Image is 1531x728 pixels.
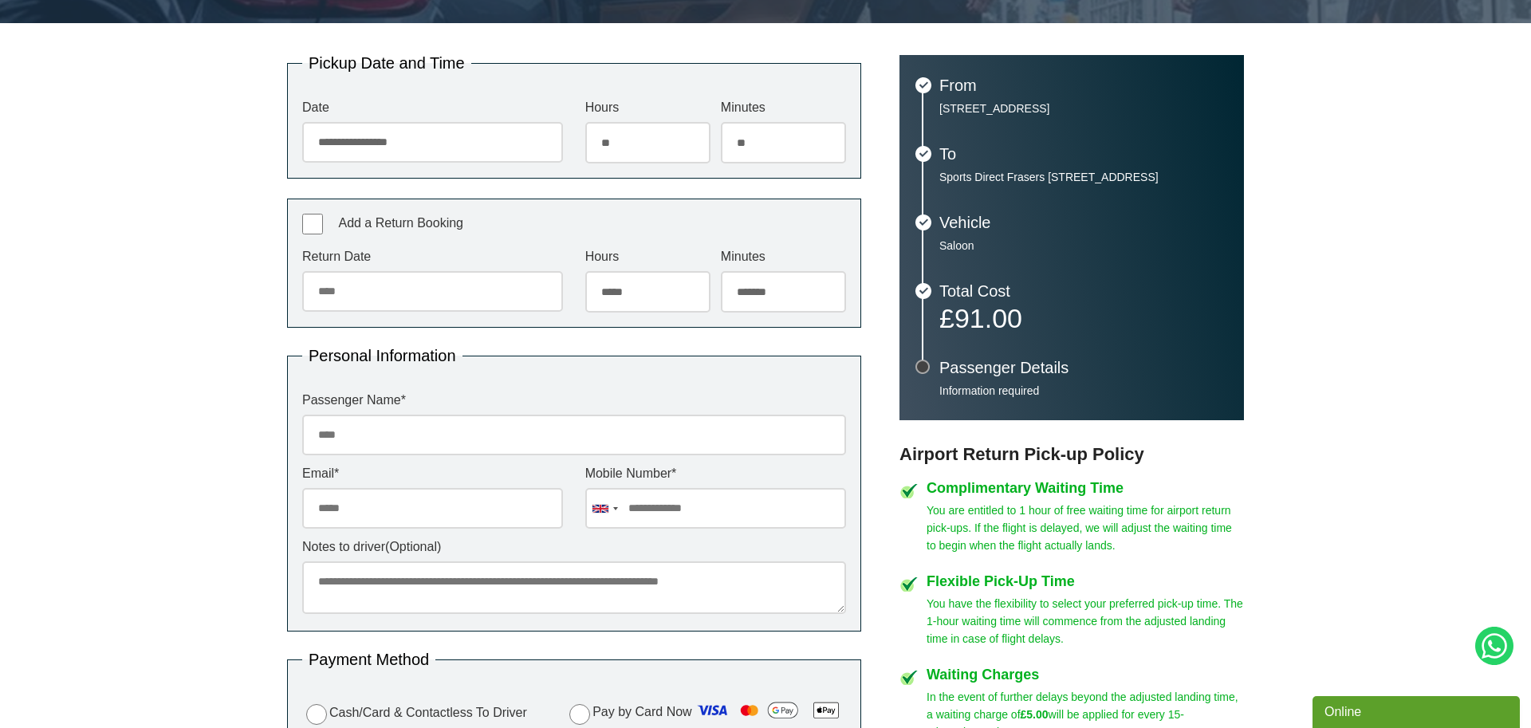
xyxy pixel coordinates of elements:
h4: Flexible Pick-Up Time [927,574,1244,588]
legend: Payment Method [302,651,435,667]
h3: From [939,77,1228,93]
h4: Waiting Charges [927,667,1244,682]
p: Information required [939,384,1228,398]
span: (Optional) [385,540,441,553]
h4: Complimentary Waiting Time [927,481,1244,495]
p: [STREET_ADDRESS] [939,101,1228,116]
label: Cash/Card & Contactless To Driver [302,702,527,725]
h3: Airport Return Pick-up Policy [899,444,1244,465]
p: £ [939,307,1228,329]
div: United Kingdom: +44 [586,489,623,528]
legend: Personal Information [302,348,462,364]
label: Minutes [721,101,846,114]
strong: £5.00 [1021,708,1049,721]
h3: Vehicle [939,214,1228,230]
label: Passenger Name [302,394,846,407]
label: Mobile Number [585,467,846,480]
label: Pay by Card Now [565,698,846,728]
span: 91.00 [954,303,1022,333]
label: Date [302,101,563,114]
h3: Total Cost [939,283,1228,299]
h3: Passenger Details [939,360,1228,376]
label: Minutes [721,250,846,263]
label: Hours [585,101,710,114]
label: Notes to driver [302,541,846,553]
p: You have the flexibility to select your preferred pick-up time. The 1-hour waiting time will comm... [927,595,1244,647]
legend: Pickup Date and Time [302,55,471,71]
input: Cash/Card & Contactless To Driver [306,704,327,725]
input: Pay by Card Now [569,704,590,725]
label: Hours [585,250,710,263]
iframe: chat widget [1313,693,1523,728]
p: You are entitled to 1 hour of free waiting time for airport return pick-ups. If the flight is del... [927,502,1244,554]
h3: To [939,146,1228,162]
label: Email [302,467,563,480]
span: Add a Return Booking [338,216,463,230]
p: Saloon [939,238,1228,253]
p: Sports Direct Frasers [STREET_ADDRESS] [939,170,1228,184]
label: Return Date [302,250,563,263]
input: Add a Return Booking [302,214,323,234]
